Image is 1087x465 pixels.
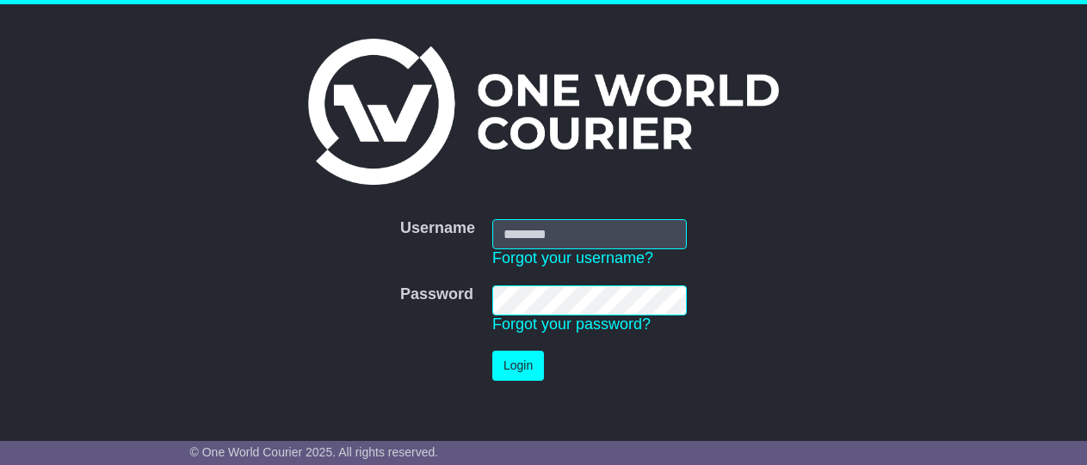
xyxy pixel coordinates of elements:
[492,249,653,266] a: Forgot your username?
[308,39,778,185] img: One World
[400,219,475,238] label: Username
[400,285,473,304] label: Password
[492,315,651,333] a: Forgot your password?
[190,445,439,459] span: © One World Courier 2025. All rights reserved.
[492,351,544,381] button: Login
